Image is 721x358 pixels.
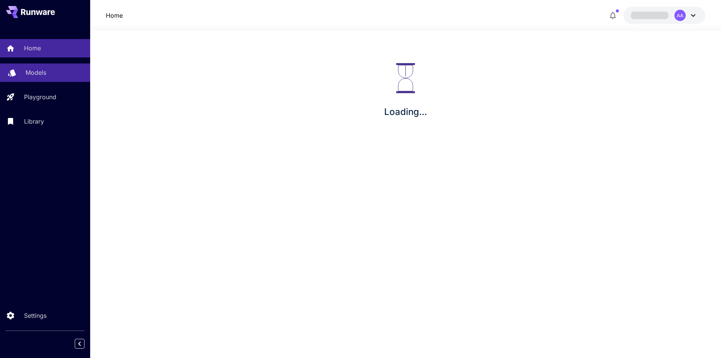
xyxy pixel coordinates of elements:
button: AA [623,7,705,24]
div: Collapse sidebar [80,337,90,350]
button: Collapse sidebar [75,339,84,349]
p: Settings [24,311,47,320]
p: Library [24,117,44,126]
nav: breadcrumb [106,11,123,20]
p: Loading... [384,105,427,119]
p: Models [26,68,46,77]
p: Home [24,44,41,53]
a: Home [106,11,123,20]
p: Playground [24,92,56,101]
div: AA [674,10,686,21]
